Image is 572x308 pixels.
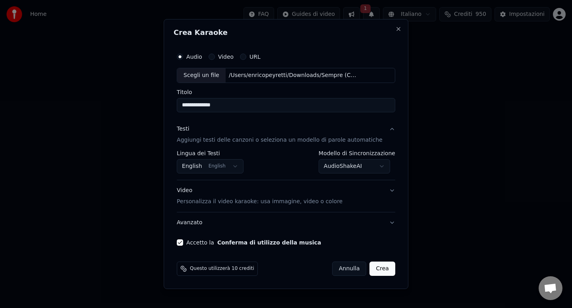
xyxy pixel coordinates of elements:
button: Accetto la [217,240,321,245]
div: Scegli un file [177,68,226,83]
button: VideoPersonalizza il video karaoke: usa immagine, video o colore [177,180,395,212]
label: Accetto la [186,240,321,245]
button: Annulla [332,262,367,276]
p: Aggiungi testi delle canzoni o seleziona un modello di parole automatiche [177,136,383,144]
label: URL [249,54,261,60]
button: Crea [370,262,395,276]
button: TestiAggiungi testi delle canzoni o seleziona un modello di parole automatiche [177,119,395,150]
div: Testi [177,125,189,133]
button: Avanzato [177,212,395,233]
label: Audio [186,54,202,60]
label: Titolo [177,89,395,95]
div: /Users/enricopeyretti/Downloads/Sempre (Cover).mp3 [226,71,361,79]
div: TestiAggiungi testi delle canzoni o seleziona un modello di parole automatiche [177,150,395,180]
p: Personalizza il video karaoke: usa immagine, video o colore [177,198,342,206]
label: Video [218,54,234,60]
div: Video [177,187,342,206]
label: Modello di Sincronizzazione [319,150,395,156]
span: Questo utilizzerà 10 crediti [190,266,254,272]
h2: Crea Karaoke [174,29,398,36]
label: Lingua dei Testi [177,150,243,156]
